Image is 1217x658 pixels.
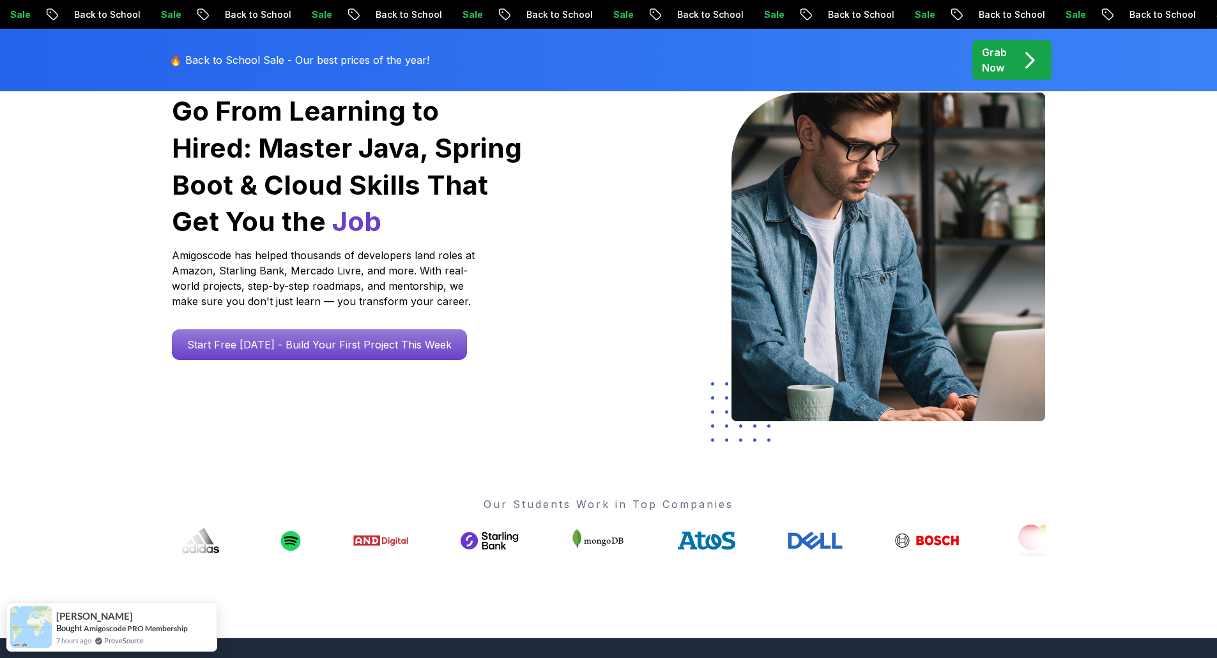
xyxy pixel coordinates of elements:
p: Our Students Work in Top Companies [172,497,1046,512]
p: Sale [447,8,488,21]
p: Back to School [1114,8,1201,21]
a: Amigoscode PRO Membership [84,624,188,633]
p: Back to School [813,8,899,21]
p: Back to School [511,8,598,21]
p: Grab Now [982,45,1007,75]
span: 7 hours ago [56,635,91,646]
p: Sale [749,8,790,21]
p: 🔥 Back to School Sale - Our best prices of the year! [169,52,429,68]
img: provesource social proof notification image [10,606,52,648]
p: Sale [1050,8,1091,21]
span: Bought [56,623,82,633]
p: Back to School [662,8,749,21]
p: Back to School [59,8,146,21]
p: Sale [899,8,940,21]
p: Sale [146,8,187,21]
p: Amigoscode has helped thousands of developers land roles at Amazon, Starling Bank, Mercado Livre,... [172,248,478,309]
p: Back to School [963,8,1050,21]
h1: Go From Learning to Hired: Master Java, Spring Boot & Cloud Skills That Get You the [172,93,524,240]
p: Back to School [210,8,296,21]
p: Back to School [360,8,447,21]
span: [PERSON_NAME] [56,611,133,622]
a: ProveSource [104,635,144,646]
span: Job [332,205,381,237]
img: hero [731,93,1045,421]
p: Sale [598,8,639,21]
a: Start Free [DATE] - Build Your First Project This Week [172,329,467,360]
p: Sale [296,8,337,21]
